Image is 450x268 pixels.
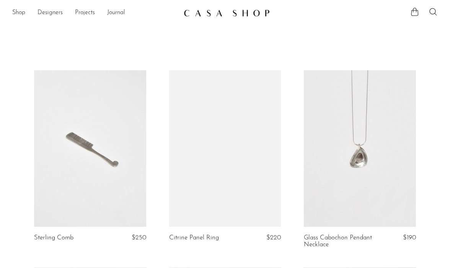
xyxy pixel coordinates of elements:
[75,8,95,18] a: Projects
[403,234,416,241] span: $190
[107,8,125,18] a: Journal
[12,8,25,18] a: Shop
[37,8,63,18] a: Designers
[304,234,378,249] a: Glass Cabochon Pendant Necklace
[12,6,178,19] nav: Desktop navigation
[132,234,146,241] span: $250
[12,6,178,19] ul: NEW HEADER MENU
[266,234,281,241] span: $220
[169,234,219,241] a: Citrine Panel Ring
[34,234,73,241] a: Sterling Comb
